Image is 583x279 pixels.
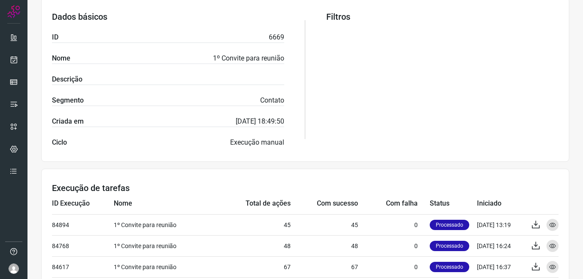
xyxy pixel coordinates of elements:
td: 48 [291,235,358,256]
td: Com sucesso [291,193,358,214]
td: 84894 [52,214,114,235]
label: ID [52,32,58,42]
td: Nome [114,193,216,214]
label: Nome [52,53,70,64]
td: 48 [216,235,290,256]
p: [DATE] 18:49:50 [236,116,284,127]
td: 1º Convite para reunião [114,214,216,235]
td: ID Execução [52,193,114,214]
td: 1º Convite para reunião [114,256,216,277]
td: Iniciado [477,193,524,214]
td: Com falha [358,193,430,214]
td: 67 [291,256,358,277]
td: [DATE] 13:19 [477,214,524,235]
label: Criada em [52,116,84,127]
td: 84617 [52,256,114,277]
td: 84768 [52,235,114,256]
td: 0 [358,235,430,256]
p: Contato [260,95,284,106]
img: avatar-user-boy.jpg [9,264,19,274]
img: Logo [7,5,20,18]
h3: Execução de tarefas [52,183,559,193]
p: Processado [430,241,469,251]
label: Segmento [52,95,84,106]
td: 0 [358,214,430,235]
td: Total de ações [216,193,290,214]
h3: Filtros [326,12,559,22]
p: Processado [430,262,469,272]
td: [DATE] 16:24 [477,235,524,256]
p: 1º Convite para reunião [213,53,284,64]
td: 1º Convite para reunião [114,235,216,256]
h3: Dados básicos [52,12,284,22]
p: 6669 [269,32,284,42]
td: 45 [216,214,290,235]
td: 0 [358,256,430,277]
label: Ciclo [52,137,67,148]
p: Processado [430,220,469,230]
td: 45 [291,214,358,235]
td: 67 [216,256,290,277]
td: Status [430,193,477,214]
td: [DATE] 16:37 [477,256,524,277]
p: Execução manual [230,137,284,148]
label: Descrição [52,74,82,85]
